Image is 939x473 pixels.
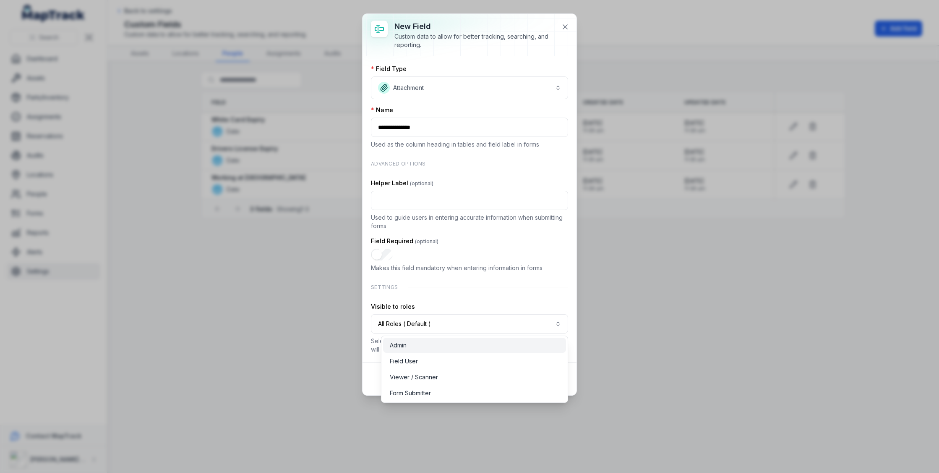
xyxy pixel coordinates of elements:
[390,341,407,349] span: Admin
[390,373,438,381] span: Viewer / Scanner
[390,389,431,397] span: Form Submitter
[390,357,418,365] span: Field User
[371,314,568,334] button: All Roles ( Default )
[381,336,569,403] div: All Roles ( Default )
